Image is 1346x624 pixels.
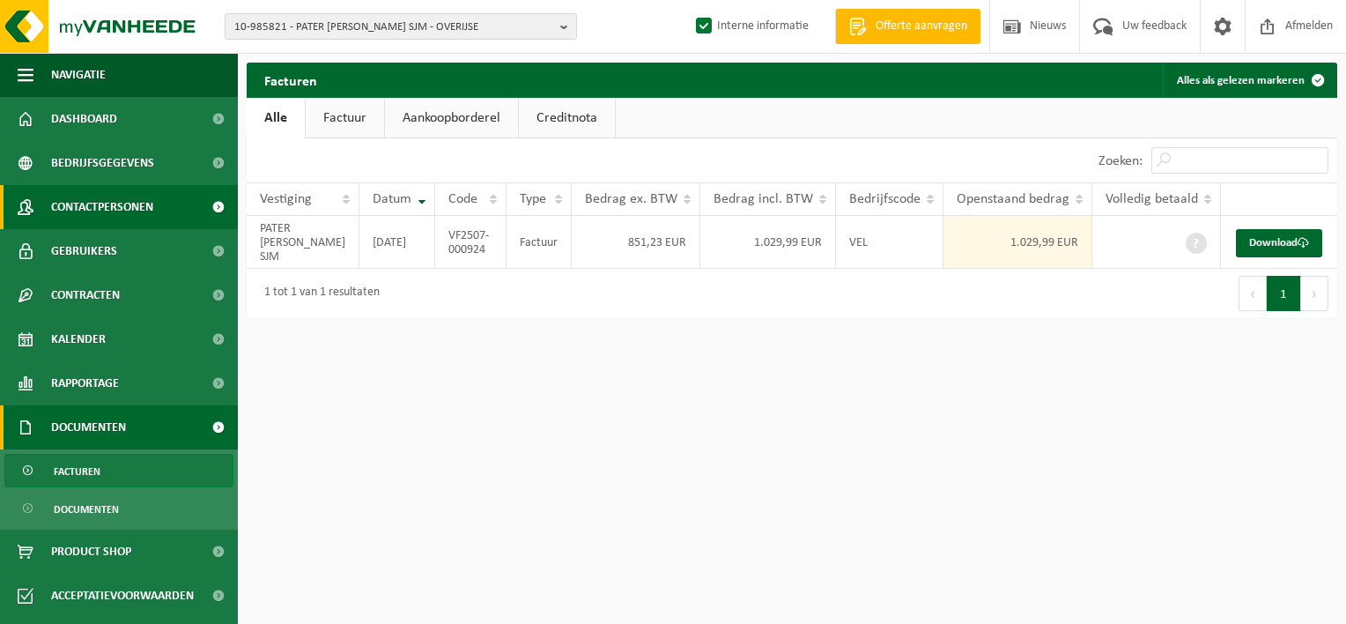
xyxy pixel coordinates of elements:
[692,13,809,40] label: Interne informatie
[247,63,335,97] h2: Facturen
[1267,276,1301,311] button: 1
[871,18,972,35] span: Offerte aanvragen
[836,216,943,269] td: VEL
[51,53,106,97] span: Navigatie
[1106,192,1198,206] span: Volledig betaald
[585,192,677,206] span: Bedrag ex. BTW
[51,273,120,317] span: Contracten
[519,98,615,138] a: Creditnota
[849,192,921,206] span: Bedrijfscode
[51,361,119,405] span: Rapportage
[51,141,154,185] span: Bedrijfsgegevens
[1163,63,1335,98] button: Alles als gelezen markeren
[51,229,117,273] span: Gebruikers
[835,9,980,44] a: Offerte aanvragen
[247,216,359,269] td: PATER [PERSON_NAME] SJM
[51,317,106,361] span: Kalender
[51,574,194,618] span: Acceptatievoorwaarden
[700,216,836,269] td: 1.029,99 EUR
[520,192,546,206] span: Type
[54,455,100,488] span: Facturen
[957,192,1069,206] span: Openstaand bedrag
[51,97,117,141] span: Dashboard
[1239,276,1267,311] button: Previous
[306,98,384,138] a: Factuur
[234,14,553,41] span: 10-985821 - PATER [PERSON_NAME] SJM - OVERIJSE
[1301,276,1328,311] button: Next
[4,492,233,525] a: Documenten
[714,192,813,206] span: Bedrag incl. BTW
[51,405,126,449] span: Documenten
[51,185,153,229] span: Contactpersonen
[385,98,518,138] a: Aankoopborderel
[260,192,312,206] span: Vestiging
[943,216,1092,269] td: 1.029,99 EUR
[225,13,577,40] button: 10-985821 - PATER [PERSON_NAME] SJM - OVERIJSE
[1236,229,1322,257] a: Download
[572,216,700,269] td: 851,23 EUR
[51,530,131,574] span: Product Shop
[448,192,477,206] span: Code
[373,192,411,206] span: Datum
[247,98,305,138] a: Alle
[507,216,572,269] td: Factuur
[4,454,233,487] a: Facturen
[435,216,507,269] td: VF2507-000924
[255,278,380,309] div: 1 tot 1 van 1 resultaten
[359,216,435,269] td: [DATE]
[54,493,119,526] span: Documenten
[1098,154,1143,168] label: Zoeken:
